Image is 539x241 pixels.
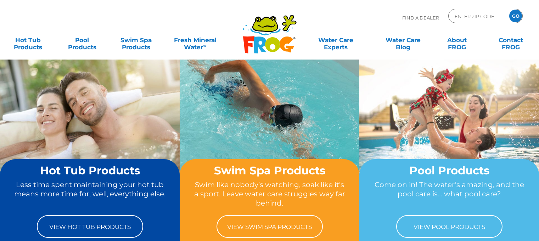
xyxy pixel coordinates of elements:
[373,180,526,208] p: Come on in! The water’s amazing, and the pool care is… what pool care?
[193,164,346,176] h2: Swim Spa Products
[193,180,346,208] p: Swim like nobody’s watching, soak like it’s a sport. Leave water care struggles way far behind.
[13,164,166,176] h2: Hot Tub Products
[37,215,143,238] a: View Hot Tub Products
[373,164,526,176] h2: Pool Products
[509,10,522,22] input: GO
[7,33,49,47] a: Hot TubProducts
[115,33,157,47] a: Swim SpaProducts
[382,33,424,47] a: Water CareBlog
[490,33,532,47] a: ContactFROG
[454,11,502,21] input: Zip Code Form
[402,9,439,27] p: Find A Dealer
[180,59,359,194] img: home-banner-swim-spa-short
[396,215,502,238] a: View Pool Products
[359,59,539,194] img: home-banner-pool-short
[436,33,478,47] a: AboutFROG
[169,33,221,47] a: Fresh MineralWater∞
[302,33,370,47] a: Water CareExperts
[13,180,166,208] p: Less time spent maintaining your hot tub means more time for, well, everything else.
[61,33,103,47] a: PoolProducts
[217,215,323,238] a: View Swim Spa Products
[203,43,206,48] sup: ∞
